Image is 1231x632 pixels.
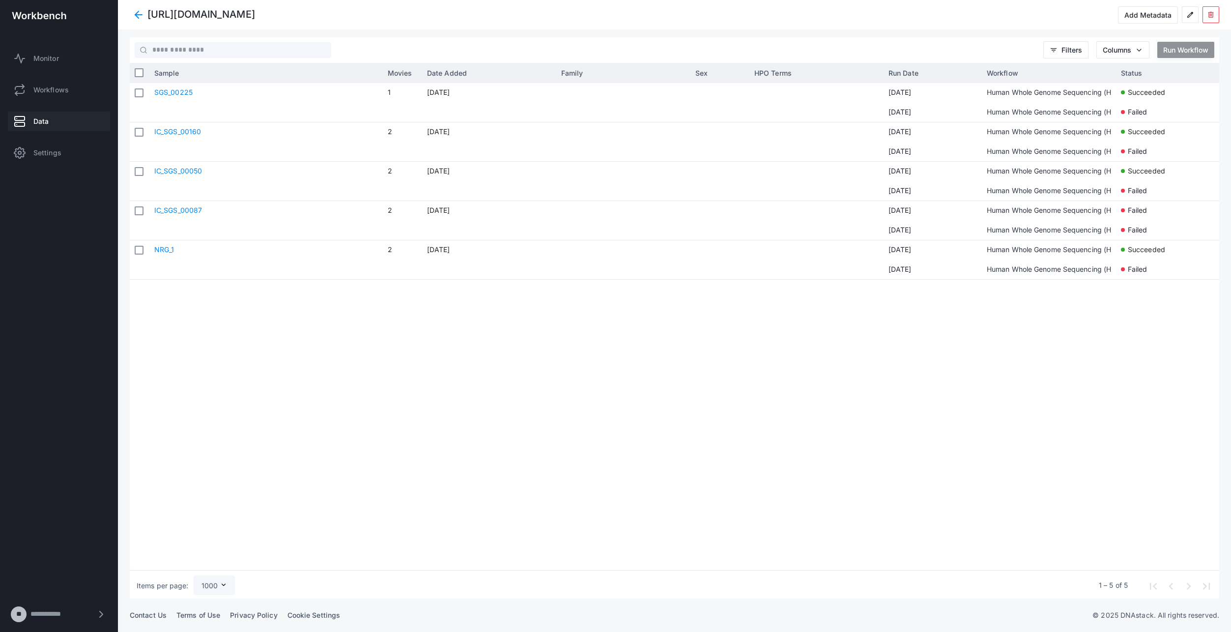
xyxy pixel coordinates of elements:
span: [DATE] [888,122,977,142]
span: 2 [388,240,417,260]
button: delete [1202,6,1219,23]
span: Date Added [427,69,467,77]
button: Columns [1096,41,1149,58]
span: Data [33,116,49,126]
span: Succeeded [1128,240,1165,259]
span: Sex [695,69,708,77]
span: Human Whole Genome Sequencing (HiFi Solves) [987,142,1144,160]
span: [DATE] [427,122,551,142]
span: [DATE] [888,142,977,161]
span: Human Whole Genome Sequencing (HiFi Solves) [987,240,1144,259]
a: IC_SGS_00050 [154,167,202,175]
span: Filters [1061,46,1082,54]
span: HPO Terms [754,69,792,77]
span: Family [561,69,583,77]
span: Sample [154,69,179,77]
span: Workflow [987,69,1018,77]
button: Last page [1197,576,1214,594]
div: 1 – 5 of 5 [1099,580,1128,590]
span: Succeeded [1128,122,1165,141]
span: edit [1186,11,1194,19]
a: Cookie Settings [287,611,341,619]
a: Contact Us [130,611,167,619]
button: edit [1182,6,1199,23]
p: © 2025 DNAstack. All rights reserved. [1092,610,1219,620]
span: Human Whole Genome Sequencing (HiFi Solves) [987,201,1144,219]
span: [DATE] [427,240,551,260]
span: Human Whole Genome Sequencing (HiFi Solves) [987,260,1144,278]
div: Items per page: [137,581,189,591]
span: [DATE] [888,103,977,122]
span: Workflows [33,85,69,95]
span: Movies [388,69,412,77]
span: Human Whole Genome Sequencing (HiFi Solves) [987,83,1144,101]
span: Human Whole Genome Sequencing (HiFi Solves) [987,162,1144,180]
span: Status [1121,69,1143,77]
span: [DATE] [888,181,977,201]
a: Workflows [8,80,110,100]
span: [DATE] [427,201,551,221]
span: [DATE] [888,162,977,181]
span: Failed [1128,260,1147,278]
a: Privacy Policy [230,611,277,619]
span: Failed [1128,181,1147,200]
button: Next page [1179,576,1197,594]
span: Run Date [888,69,918,77]
span: [DATE] [888,240,977,260]
a: Monitor [8,49,110,68]
a: IC_SGS_00087 [154,206,202,214]
span: Failed [1128,142,1147,160]
a: NRG_1 [154,245,174,254]
span: Monitor [33,54,59,63]
a: IC_SGS_00160 [154,127,201,136]
div: [URL][DOMAIN_NAME] [147,10,255,20]
span: 2 [388,122,417,142]
span: Failed [1128,201,1147,219]
span: Human Whole Genome Sequencing (HiFi Solves) [987,181,1144,200]
span: [DATE] [888,260,977,279]
span: [DATE] [888,201,977,221]
span: Failed [1128,103,1147,121]
div: Run Workflow [1163,46,1208,54]
a: Terms of Use [176,611,220,619]
span: [DATE] [427,162,551,181]
button: Previous page [1161,576,1179,594]
span: 2 [388,201,417,221]
div: Add Metadata [1124,11,1172,19]
span: 2 [388,162,417,181]
span: Human Whole Genome Sequencing (HiFi Solves) [987,103,1144,121]
span: 1 [388,83,417,103]
a: Data [8,112,110,131]
span: filter_list [1050,46,1058,54]
span: delete [1207,11,1215,19]
img: workbench-logo-white.svg [12,12,66,20]
span: Human Whole Genome Sequencing (HiFi Solves) [987,122,1144,141]
span: Human Whole Genome Sequencing (HiFi Solves) [987,221,1144,239]
button: Run Workflow [1157,42,1214,58]
span: Settings [33,148,61,158]
span: Columns [1103,46,1131,54]
span: [DATE] [888,221,977,240]
button: filter_listFilters [1043,41,1088,58]
a: Settings [8,143,110,163]
span: [DATE] [427,83,551,103]
button: Add Metadata [1118,6,1178,24]
span: [DATE] [888,83,977,103]
a: SGS_00225 [154,88,193,96]
span: Succeeded [1128,83,1165,101]
span: Succeeded [1128,162,1165,180]
button: First page [1144,576,1161,594]
span: Failed [1128,221,1147,239]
